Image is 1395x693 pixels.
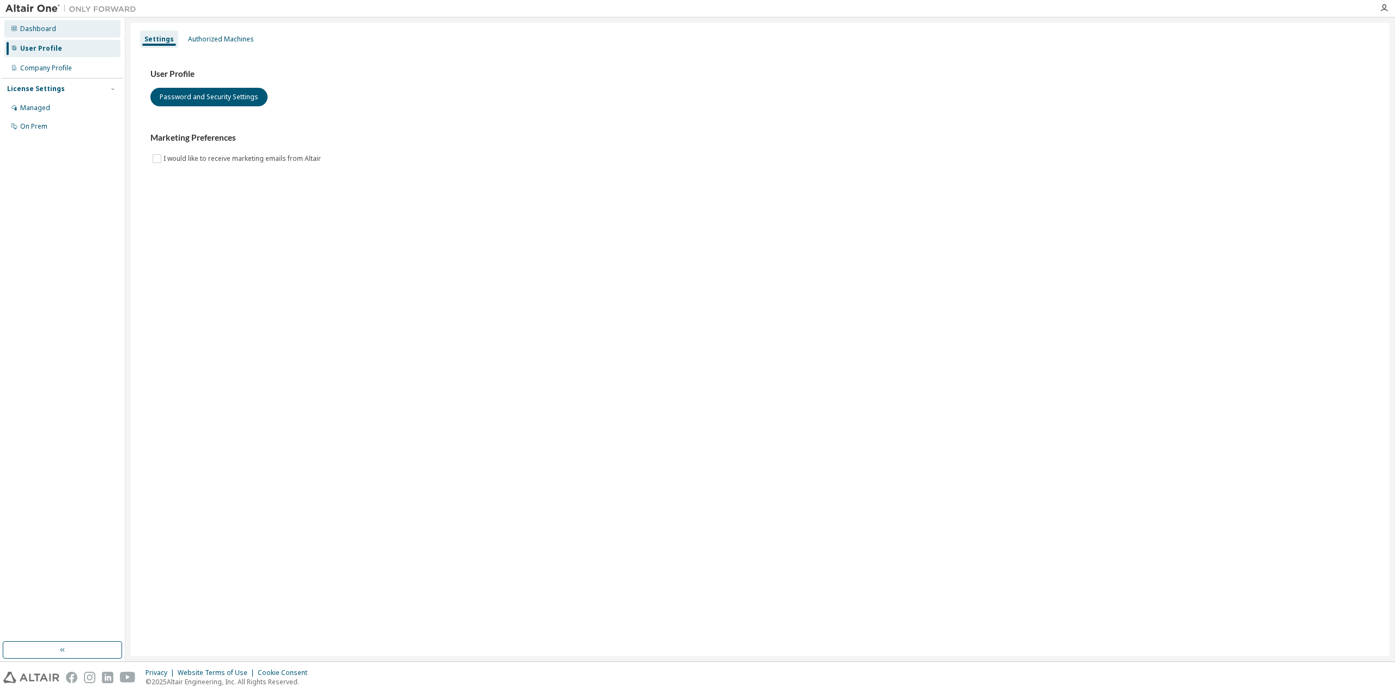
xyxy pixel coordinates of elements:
[5,3,142,14] img: Altair One
[7,85,65,93] div: License Settings
[258,668,314,677] div: Cookie Consent
[178,668,258,677] div: Website Terms of Use
[150,132,1370,143] h3: Marketing Preferences
[188,35,254,44] div: Authorized Machines
[145,677,314,686] p: © 2025 Altair Engineering, Inc. All Rights Reserved.
[20,122,47,131] div: On Prem
[3,672,59,683] img: altair_logo.svg
[150,88,268,106] button: Password and Security Settings
[20,44,62,53] div: User Profile
[144,35,174,44] div: Settings
[150,69,1370,80] h3: User Profile
[84,672,95,683] img: instagram.svg
[20,25,56,33] div: Dashboard
[20,104,50,112] div: Managed
[145,668,178,677] div: Privacy
[66,672,77,683] img: facebook.svg
[120,672,136,683] img: youtube.svg
[20,64,72,73] div: Company Profile
[102,672,113,683] img: linkedin.svg
[163,152,323,165] label: I would like to receive marketing emails from Altair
